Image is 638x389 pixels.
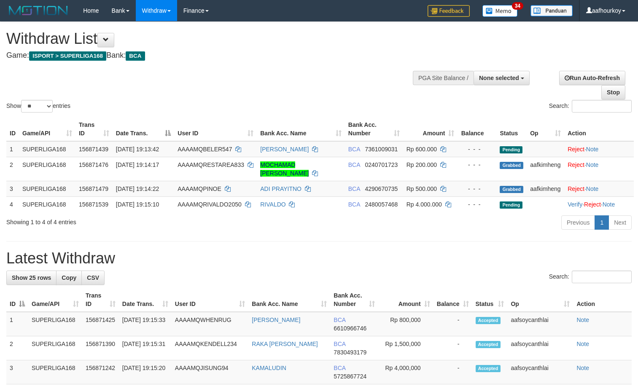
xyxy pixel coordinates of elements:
td: aafsoycanthlai [507,312,573,336]
span: Copy 7830493179 to clipboard [334,349,366,356]
th: Amount: activate to sort column ascending [403,117,458,141]
a: Note [586,185,599,192]
a: RAKA [PERSON_NAME] [252,341,318,347]
th: User ID: activate to sort column ascending [172,288,248,312]
th: Balance: activate to sort column ascending [433,288,472,312]
td: 156871242 [82,360,119,384]
td: 4 [6,196,19,212]
td: [DATE] 19:15:33 [119,312,172,336]
a: [PERSON_NAME] [252,317,300,323]
td: [DATE] 19:15:20 [119,360,172,384]
td: · [564,181,634,196]
span: BCA [334,341,345,347]
a: Note [586,146,599,153]
h1: Withdraw List [6,30,417,47]
td: SUPERLIGA168 [19,196,75,212]
span: Grabbed [500,186,523,193]
span: 34 [512,2,523,10]
td: [DATE] 19:15:31 [119,336,172,360]
td: - [433,336,472,360]
a: ADI PRAYITNO [260,185,302,192]
td: · [564,141,634,157]
span: 156871476 [79,161,108,168]
td: · [564,157,634,181]
span: Rp 200.000 [406,161,437,168]
span: [DATE] 19:14:17 [116,161,159,168]
th: Balance [458,117,496,141]
a: Reject [568,161,584,168]
a: Verify [568,201,582,208]
span: Copy 0240701723 to clipboard [365,161,398,168]
div: - - - [461,145,493,153]
th: Game/API: activate to sort column ascending [28,288,82,312]
th: Bank Acc. Name: activate to sort column ascending [257,117,345,141]
span: Show 25 rows [12,274,51,281]
img: panduan.png [530,5,573,16]
span: BCA [348,161,360,168]
th: User ID: activate to sort column ascending [174,117,257,141]
span: AAAAMQPINOE [178,185,221,192]
th: Amount: activate to sort column ascending [378,288,433,312]
button: None selected [474,71,530,85]
td: AAAAMQWHENRUG [172,312,248,336]
td: AAAAMQJISUNG94 [172,360,248,384]
span: BCA [348,201,360,208]
td: 1 [6,141,19,157]
a: RIVALDO [260,201,285,208]
span: Copy 7361009031 to clipboard [365,146,398,153]
td: 156871425 [82,312,119,336]
span: [DATE] 19:13:42 [116,146,159,153]
span: BCA [348,146,360,153]
span: [DATE] 19:15:10 [116,201,159,208]
th: Bank Acc. Name: activate to sort column ascending [248,288,330,312]
a: Note [603,201,615,208]
h4: Game: Bank: [6,51,417,60]
td: Rp 800,000 [378,312,433,336]
div: Showing 1 to 4 of 4 entries [6,215,259,226]
span: BCA [126,51,145,61]
td: - [433,360,472,384]
th: Date Trans.: activate to sort column ascending [119,288,172,312]
th: Bank Acc. Number: activate to sort column ascending [330,288,378,312]
div: - - - [461,200,493,209]
div: - - - [461,185,493,193]
a: Reject [568,146,584,153]
a: MOCHAMAD [PERSON_NAME] [260,161,309,177]
td: SUPERLIGA168 [19,157,75,181]
a: Note [576,317,589,323]
span: None selected [479,75,519,81]
th: ID [6,117,19,141]
th: Action [564,117,634,141]
a: Reject [584,201,601,208]
td: SUPERLIGA168 [19,181,75,196]
label: Search: [549,271,632,283]
a: Next [608,215,632,230]
label: Show entries [6,100,70,113]
label: Search: [549,100,632,113]
a: Note [586,161,599,168]
span: AAAAMQRIVALDO2050 [178,201,241,208]
td: aafkimheng [527,157,564,181]
td: aafsoycanthlai [507,360,573,384]
td: AAAAMQKENDELL234 [172,336,248,360]
span: Pending [500,201,522,209]
a: Show 25 rows [6,271,57,285]
span: BCA [334,317,345,323]
span: ISPORT > SUPERLIGA168 [29,51,106,61]
td: Rp 1,500,000 [378,336,433,360]
td: 2 [6,336,28,360]
input: Search: [572,100,632,113]
th: Game/API: activate to sort column ascending [19,117,75,141]
a: CSV [81,271,105,285]
a: KAMALUDIN [252,365,286,371]
span: Copy 4290670735 to clipboard [365,185,398,192]
a: Note [576,341,589,347]
td: 3 [6,360,28,384]
a: Run Auto-Refresh [559,71,625,85]
th: Trans ID: activate to sort column ascending [82,288,119,312]
th: Op: activate to sort column ascending [527,117,564,141]
span: BCA [334,365,345,371]
span: Copy 5725867724 to clipboard [334,373,366,380]
span: 156871439 [79,146,108,153]
th: ID: activate to sort column descending [6,288,28,312]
